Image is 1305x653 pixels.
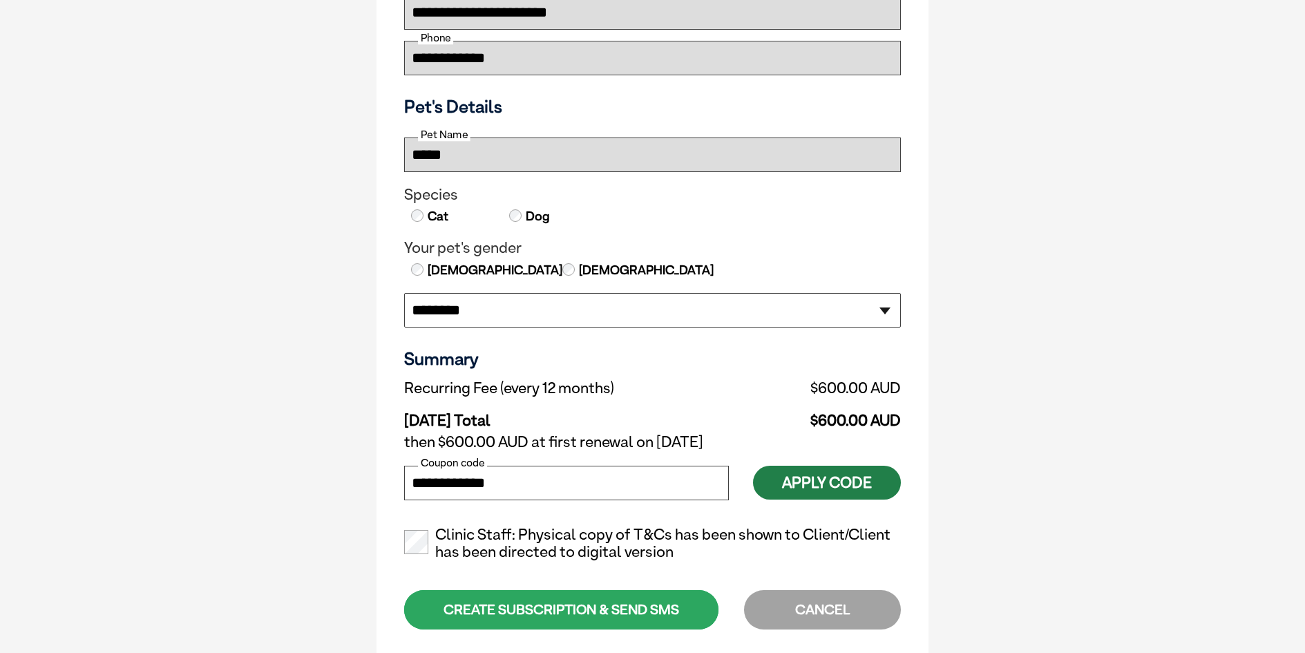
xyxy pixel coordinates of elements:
div: CANCEL [744,590,901,630]
input: Clinic Staff: Physical copy of T&Cs has been shown to Client/Client has been directed to digital ... [404,530,428,554]
label: Clinic Staff: Physical copy of T&Cs has been shown to Client/Client has been directed to digital ... [404,526,901,562]
label: Coupon code [418,457,487,469]
td: Recurring Fee (every 12 months) [404,376,749,401]
label: Phone [418,32,453,44]
button: Apply Code [753,466,901,500]
td: $600.00 AUD [749,401,901,430]
td: [DATE] Total [404,401,749,430]
legend: Your pet's gender [404,239,901,257]
td: $600.00 AUD [749,376,901,401]
td: then $600.00 AUD at first renewal on [DATE] [404,430,901,455]
div: CREATE SUBSCRIPTION & SEND SMS [404,590,718,630]
h3: Pet's Details [399,96,906,117]
legend: Species [404,186,901,204]
h3: Summary [404,348,901,369]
